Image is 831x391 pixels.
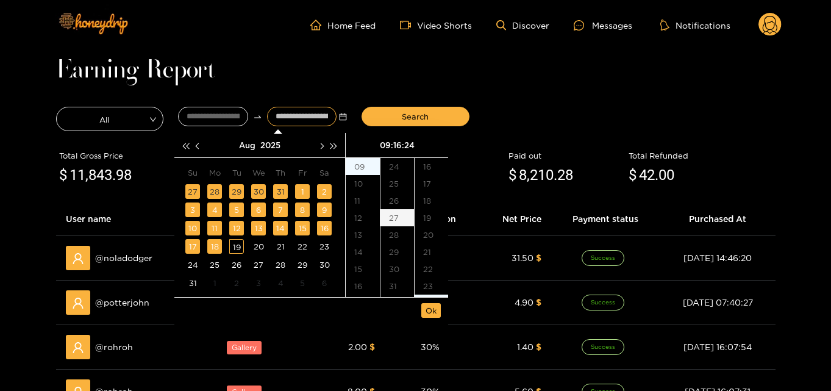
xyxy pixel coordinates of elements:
td: 2025-08-18 [204,237,226,256]
div: 2 [229,276,244,290]
td: 2025-08-19 [226,237,248,256]
td: 2025-08-03 [182,201,204,219]
div: 10 [346,175,380,192]
div: 22 [295,239,310,254]
td: 2025-09-06 [313,274,335,292]
div: 09 [346,158,380,175]
td: 2025-08-08 [291,201,313,219]
div: 17 [415,175,448,192]
td: 2025-08-20 [248,237,269,256]
div: 21 [415,243,448,260]
a: Discover [496,20,549,30]
div: 28 [380,226,414,243]
div: 26 [229,257,244,272]
td: 2025-09-01 [204,274,226,292]
div: 31 [380,278,414,295]
div: 6 [317,276,332,290]
a: Video Shorts [400,20,472,30]
td: 2025-08-13 [248,219,269,237]
button: Search [362,107,469,126]
div: 2 [317,184,332,199]
div: 21 [273,239,288,254]
td: 2025-08-06 [248,201,269,219]
td: 2025-08-10 [182,219,204,237]
td: 2025-09-02 [226,274,248,292]
span: $ [369,342,375,351]
div: 15 [346,260,380,278]
div: Total Gross Price [59,149,203,162]
span: 8,210 [519,167,554,184]
div: 24 [415,295,448,312]
th: Sa [313,163,335,182]
span: .28 [554,167,573,184]
div: 22 [415,260,448,278]
div: 8 [295,203,310,217]
div: 28 [273,257,288,272]
div: 15 [295,221,310,235]
span: @ potterjohn [95,296,149,309]
span: Gallery [227,341,262,354]
div: 28 [207,184,222,199]
td: 2025-07-30 [248,182,269,201]
div: 18 [207,239,222,254]
span: [DATE] 07:40:27 [683,298,753,307]
span: .98 [112,167,132,184]
div: 11 [207,221,222,235]
span: $ [629,164,637,187]
div: 20 [415,226,448,243]
td: 2025-08-04 [204,201,226,219]
div: 14 [346,243,380,260]
td: 2025-09-04 [269,274,291,292]
td: 2025-08-17 [182,237,204,256]
td: 2025-08-24 [182,256,204,274]
div: 16 [346,278,380,295]
button: 2025 [260,133,280,157]
div: 30 [317,257,332,272]
div: 1 [295,184,310,199]
span: user [72,297,84,309]
span: @ rohroh [95,340,133,354]
span: All [57,110,163,127]
div: 10 [185,221,200,235]
td: 2025-07-27 [182,182,204,201]
div: 25 [207,257,222,272]
span: user [72,342,84,354]
div: 27 [185,184,200,199]
span: $ [508,164,516,187]
span: .00 [655,167,674,184]
div: 12 [229,221,244,235]
div: 7 [273,203,288,217]
span: user [72,253,84,265]
div: 25 [380,175,414,192]
div: 5 [295,276,310,290]
div: 6 [251,203,266,217]
td: 2025-08-30 [313,256,335,274]
div: 29 [229,184,244,199]
div: 4 [207,203,222,217]
div: 16 [317,221,332,235]
th: Tu [226,163,248,182]
div: 09:16:24 [351,133,443,157]
span: Success [582,250,624,266]
div: 32 [380,295,414,312]
div: 9 [317,203,332,217]
span: Success [582,339,624,355]
td: 2025-08-15 [291,219,313,237]
button: Ok [421,303,441,318]
td: 2025-08-16 [313,219,335,237]
div: Total Refunded [629,149,772,162]
button: Notifications [657,19,734,31]
span: $ [59,164,67,187]
div: 3 [185,203,200,217]
td: 2025-08-11 [204,219,226,237]
span: 30 % [421,342,440,351]
td: 2025-07-29 [226,182,248,201]
span: Search [402,110,429,123]
div: 17 [185,239,200,254]
div: 26 [380,192,414,209]
span: @ noladodger [95,251,152,265]
td: 2025-08-26 [226,256,248,274]
td: 2025-08-09 [313,201,335,219]
span: video-camera [400,20,417,30]
span: 11,843 [70,167,112,184]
